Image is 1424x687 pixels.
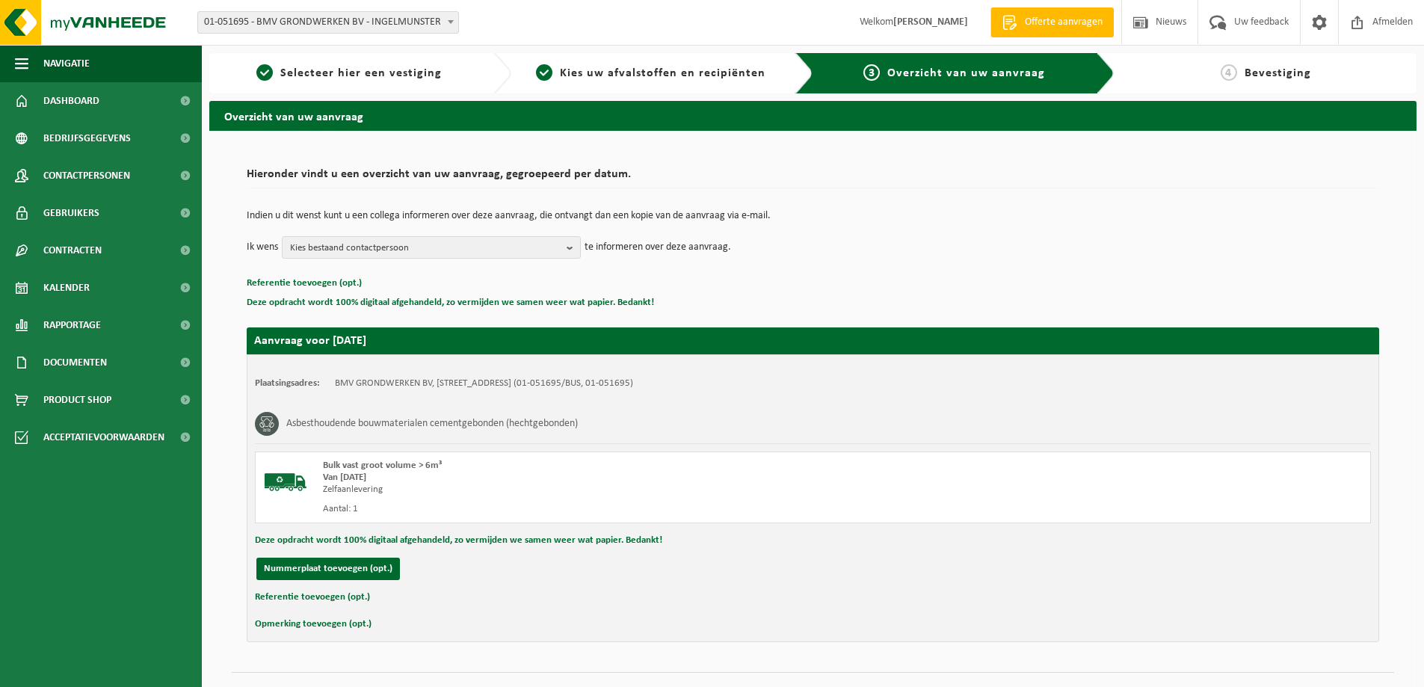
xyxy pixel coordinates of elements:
span: Contactpersonen [43,157,130,194]
span: Product Shop [43,381,111,419]
span: 4 [1221,64,1237,81]
span: Kies uw afvalstoffen en recipiënten [560,67,765,79]
a: Offerte aanvragen [990,7,1114,37]
a: 1Selecteer hier een vestiging [217,64,481,82]
strong: Van [DATE] [323,472,366,482]
span: Bulk vast groot volume > 6m³ [323,460,442,470]
span: 01-051695 - BMV GRONDWERKEN BV - INGELMUNSTER [198,12,458,33]
span: 2 [536,64,552,81]
h2: Hieronder vindt u een overzicht van uw aanvraag, gegroepeerd per datum. [247,168,1379,188]
span: Acceptatievoorwaarden [43,419,164,456]
strong: Plaatsingsadres: [255,378,320,388]
span: Selecteer hier een vestiging [280,67,442,79]
span: Dashboard [43,82,99,120]
button: Opmerking toevoegen (opt.) [255,614,372,634]
span: Navigatie [43,45,90,82]
a: 2Kies uw afvalstoffen en recipiënten [519,64,783,82]
span: 1 [256,64,273,81]
span: Rapportage [43,306,101,344]
p: Ik wens [247,236,278,259]
div: Aantal: 1 [323,503,873,515]
span: 3 [863,64,880,81]
span: Offerte aanvragen [1021,15,1106,30]
span: 01-051695 - BMV GRONDWERKEN BV - INGELMUNSTER [197,11,459,34]
button: Deze opdracht wordt 100% digitaal afgehandeld, zo vermijden we samen weer wat papier. Bedankt! [255,531,662,550]
span: Contracten [43,232,102,269]
button: Referentie toevoegen (opt.) [247,274,362,293]
td: BMV GRONDWERKEN BV, [STREET_ADDRESS] (01-051695/BUS, 01-051695) [335,378,633,389]
strong: Aanvraag voor [DATE] [254,335,366,347]
h2: Overzicht van uw aanvraag [209,101,1417,130]
img: BL-SO-LV.png [263,460,308,505]
button: Referentie toevoegen (opt.) [255,588,370,607]
button: Kies bestaand contactpersoon [282,236,581,259]
h3: Asbesthoudende bouwmaterialen cementgebonden (hechtgebonden) [286,412,578,436]
button: Nummerplaat toevoegen (opt.) [256,558,400,580]
span: Bedrijfsgegevens [43,120,131,157]
span: Bevestiging [1245,67,1311,79]
span: Kalender [43,269,90,306]
strong: [PERSON_NAME] [893,16,968,28]
div: Zelfaanlevering [323,484,873,496]
button: Deze opdracht wordt 100% digitaal afgehandeld, zo vermijden we samen weer wat papier. Bedankt! [247,293,654,312]
p: Indien u dit wenst kunt u een collega informeren over deze aanvraag, die ontvangt dan een kopie v... [247,211,1379,221]
p: te informeren over deze aanvraag. [585,236,731,259]
span: Kies bestaand contactpersoon [290,237,561,259]
span: Overzicht van uw aanvraag [887,67,1045,79]
span: Documenten [43,344,107,381]
span: Gebruikers [43,194,99,232]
